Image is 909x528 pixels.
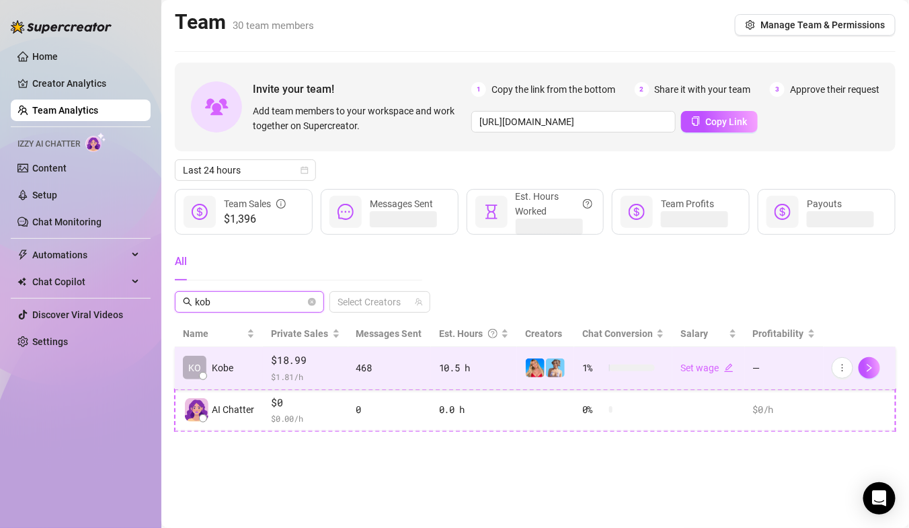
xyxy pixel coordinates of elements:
[195,295,305,309] input: Search members
[753,402,816,417] div: $0 /h
[32,163,67,174] a: Content
[483,204,500,220] span: hourglass
[516,189,593,219] div: Est. Hours Worked
[188,361,201,375] span: KO
[32,73,140,94] a: Creator Analytics
[655,82,751,97] span: Share it with your team
[338,204,354,220] span: message
[753,328,804,339] span: Profitability
[253,81,471,98] span: Invite your team!
[271,352,340,369] span: $18.99
[746,20,755,30] span: setting
[32,105,98,116] a: Team Analytics
[439,402,509,417] div: 0.0 h
[838,363,847,373] span: more
[17,277,26,287] img: Chat Copilot
[11,20,112,34] img: logo-BBDzfeDw.svg
[790,82,879,97] span: Approve their request
[745,347,824,389] td: —
[85,133,106,152] img: AI Chatter
[175,254,187,270] div: All
[370,198,433,209] span: Messages Sent
[233,20,314,32] span: 30 team members
[271,395,340,411] span: $0
[32,309,123,320] a: Discover Viral Videos
[488,326,498,341] span: question-circle
[582,328,653,339] span: Chat Conversion
[32,190,57,200] a: Setup
[471,82,486,97] span: 1
[183,160,308,180] span: Last 24 hours
[635,82,649,97] span: 2
[185,398,208,422] img: izzy-ai-chatter-avatar-DDCN_rTZ.svg
[582,402,604,417] span: 0 %
[32,244,128,266] span: Automations
[271,328,328,339] span: Private Sales
[415,298,423,306] span: team
[32,217,102,227] a: Chat Monitoring
[661,198,714,209] span: Team Profits
[183,326,244,341] span: Name
[807,198,842,209] span: Payouts
[865,363,874,373] span: right
[253,104,466,133] span: Add team members to your workspace and work together on Supercreator.
[517,321,574,347] th: Creators
[212,361,233,375] span: Kobe
[356,402,423,417] div: 0
[439,326,498,341] div: Est. Hours
[526,359,545,377] img: Ashley
[735,14,896,36] button: Manage Team & Permissions
[356,328,422,339] span: Messages Sent
[546,359,565,377] img: Vanessa
[17,250,28,260] span: thunderbolt
[175,9,314,35] h2: Team
[770,82,785,97] span: 3
[192,204,208,220] span: dollar-circle
[680,363,734,373] a: Set wageedit
[491,82,615,97] span: Copy the link from the bottom
[271,370,340,383] span: $ 1.81 /h
[271,412,340,425] span: $ 0.00 /h
[724,363,734,373] span: edit
[681,111,758,133] button: Copy Link
[224,211,286,227] span: $1,396
[224,196,286,211] div: Team Sales
[32,51,58,62] a: Home
[301,166,309,174] span: calendar
[308,298,316,306] button: close-circle
[680,328,708,339] span: Salary
[32,271,128,293] span: Chat Copilot
[760,20,885,30] span: Manage Team & Permissions
[356,361,423,375] div: 468
[691,116,701,126] span: copy
[582,361,604,375] span: 1 %
[439,361,509,375] div: 10.5 h
[183,297,192,307] span: search
[276,196,286,211] span: info-circle
[32,336,68,347] a: Settings
[629,204,645,220] span: dollar-circle
[17,138,80,151] span: Izzy AI Chatter
[863,482,896,515] div: Open Intercom Messenger
[212,402,254,417] span: AI Chatter
[706,116,748,127] span: Copy Link
[583,189,592,219] span: question-circle
[175,321,263,347] th: Name
[775,204,791,220] span: dollar-circle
